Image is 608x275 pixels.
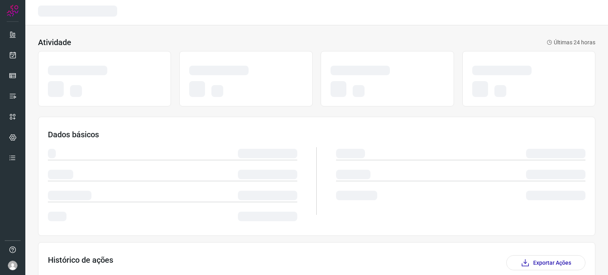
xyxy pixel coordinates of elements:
h3: Dados básicos [48,130,585,139]
p: Últimas 24 horas [547,38,595,47]
img: avatar-user-boy.jpg [8,261,17,270]
h3: Histórico de ações [48,255,113,270]
button: Exportar Ações [506,255,585,270]
h3: Atividade [38,38,71,47]
img: Logo [7,5,19,17]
